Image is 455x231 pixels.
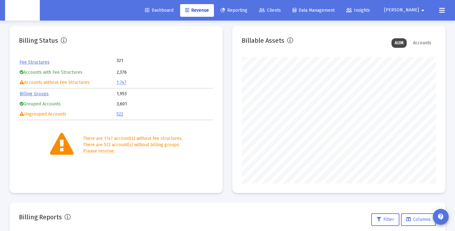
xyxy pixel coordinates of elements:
[293,8,335,13] span: Data Management
[20,68,116,77] td: Accounts with Fee Structures
[20,78,116,87] td: Accounts without Fee Structures
[437,213,445,221] mat-icon: contact_support
[391,38,407,48] div: AUM
[20,99,116,109] td: Grouped Accounts
[371,213,399,226] button: Filter
[346,8,370,13] span: Insights
[180,4,214,17] a: Revenue
[406,217,431,222] span: Columns
[117,80,126,85] a: 1,747
[419,4,427,17] mat-icon: arrow_drop_down
[83,142,183,148] div: There are 522 account(s) without billing groups.
[254,4,286,17] a: Clients
[377,4,434,16] button: [PERSON_NAME]
[83,135,183,142] div: There are 1747 account(s) without fee structures.
[20,91,49,97] a: Billing Groups
[242,35,284,46] h2: Billable Assets
[20,109,116,119] td: Ungrouped Accounts
[117,58,165,64] td: 321
[341,4,375,17] a: Insights
[117,89,213,99] td: 1,953
[140,4,179,17] a: Dashboard
[117,111,123,117] a: 522
[19,35,58,46] h2: Billing Status
[377,217,394,222] span: Filter
[117,68,213,77] td: 2,376
[10,4,35,17] img: Dashboard
[117,99,213,109] td: 3,601
[410,38,434,48] div: Accounts
[145,8,173,13] span: Dashboard
[20,59,50,65] a: Fee Structures
[83,148,183,154] div: Please resolve.
[215,4,252,17] a: Reporting
[185,8,209,13] span: Revenue
[259,8,281,13] span: Clients
[288,4,340,17] a: Data Management
[19,212,62,222] h2: Billing Reports
[384,8,419,13] span: [PERSON_NAME]
[221,8,247,13] span: Reporting
[401,213,436,226] button: Columns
